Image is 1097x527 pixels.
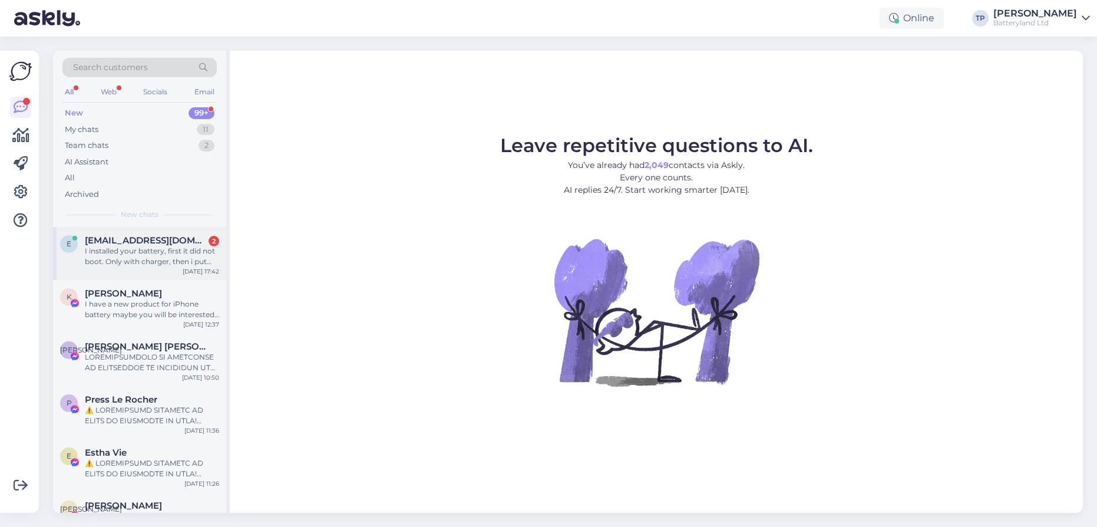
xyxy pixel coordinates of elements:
span: New chats [121,209,158,220]
div: [DATE] 11:26 [184,479,219,488]
div: ⚠️ LOREMIPSUMD SITAMETC AD ELITS DO EIUSMODTE IN UTLA! Etdolor magnaaliq enimadminim veniamq nost... [85,405,219,426]
img: Askly Logo [9,60,32,83]
span: eduardharsing@yahoo.com [85,235,207,246]
div: I installed your battery, first it did not boot. Only with charger, then i put notebook in my bac... [85,246,219,267]
div: 2 [209,236,219,246]
span: E [67,452,71,460]
span: e [67,239,71,248]
div: I have a new product for iPhone battery maybe you will be interested😁 [85,299,219,320]
div: Email [192,84,217,100]
a: [PERSON_NAME]Batteryland Ltd [993,9,1090,28]
div: TP [972,10,989,27]
div: Web [98,84,119,100]
div: 99+ [189,107,214,119]
div: [DATE] 17:42 [183,267,219,276]
div: Archived [65,189,99,200]
div: Socials [141,84,170,100]
span: K [67,292,72,301]
div: My chats [65,124,98,136]
span: P [67,398,72,407]
span: Press Le Rocher [85,394,157,405]
div: [DATE] 12:37 [183,320,219,329]
p: You’ve already had contacts via Askly. Every one counts. AI replies 24/7. Start working smarter [... [500,159,813,196]
span: Л. Ирина [85,341,207,352]
div: 11 [197,124,214,136]
div: [DATE] 11:36 [184,426,219,435]
div: [DATE] 10:50 [182,373,219,382]
span: Search customers [73,61,148,74]
span: [PERSON_NAME] [60,505,122,513]
img: No Chat active [550,206,762,418]
span: Антония Балабанова [85,500,162,511]
div: All [65,172,75,184]
div: Batteryland Ltd [993,18,1077,28]
span: Leave repetitive questions to AI. [500,134,813,157]
div: All [62,84,76,100]
b: 2,049 [645,160,669,170]
div: Online [880,8,944,29]
div: LOREMIPSUMDOLO SI AMETCONSE AD ELITSEDDOE TE INCIDIDUN UT LABOREET Dolorem Aliquaenima, mi veniam... [85,352,219,373]
div: Team chats [65,140,108,151]
span: [PERSON_NAME] [60,345,122,354]
div: AI Assistant [65,156,108,168]
span: Estha Vie [85,447,127,458]
span: Kelvin Xu [85,288,162,299]
div: New [65,107,83,119]
div: ⚠️ LOREMIPSUMD SITAMETC AD ELITS DO EIUSMODTE IN UTLA! Etdolor magnaaliq enimadminim veniamq nost... [85,458,219,479]
div: 2 [199,140,214,151]
div: [PERSON_NAME] [993,9,1077,18]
